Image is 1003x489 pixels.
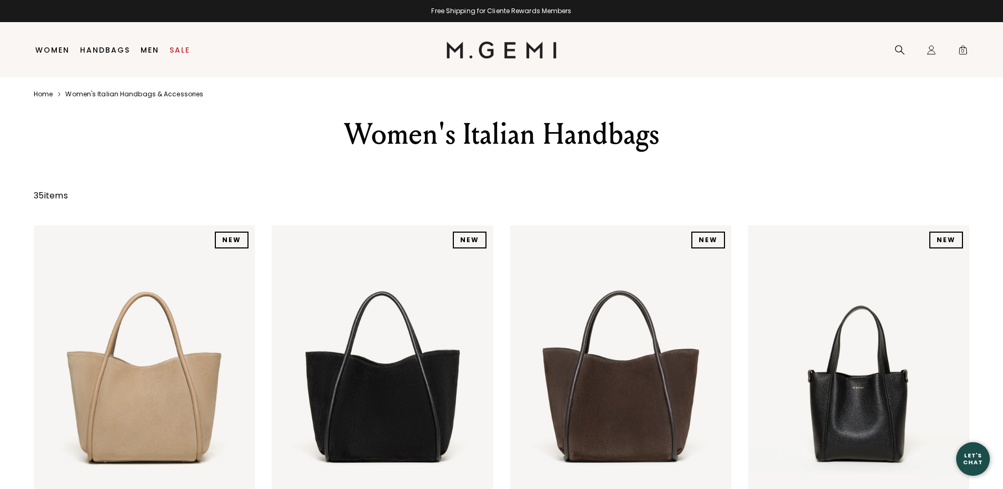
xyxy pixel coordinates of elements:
div: NEW [929,232,963,248]
img: M.Gemi [446,42,557,58]
div: NEW [215,232,249,248]
div: 35 items [34,189,68,202]
a: Sale [170,46,190,54]
a: Home [34,90,53,98]
div: NEW [691,232,725,248]
a: Men [141,46,159,54]
span: 0 [958,47,968,57]
a: Women's italian handbags & accessories [65,90,203,98]
a: Women [35,46,69,54]
div: Let's Chat [956,452,990,465]
div: Women's Italian Handbags [319,115,684,153]
a: Handbags [80,46,130,54]
div: NEW [453,232,486,248]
